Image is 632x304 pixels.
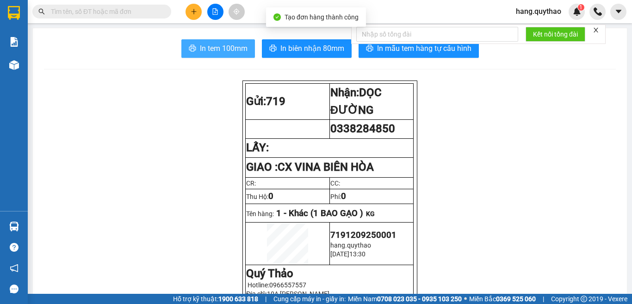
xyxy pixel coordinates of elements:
strong: 0708 023 035 - 0935 103 250 [377,295,462,303]
span: message [10,285,19,293]
span: CX VINA BIÊN HÒA [278,161,374,174]
strong: 0369 525 060 [496,295,536,303]
img: phone-icon [594,7,602,16]
span: Kết nối tổng đài [533,29,578,39]
button: aim [229,4,245,20]
span: file-add [212,8,218,15]
strong: GIAO : [246,161,374,174]
span: Miền Nam [348,294,462,304]
span: hang.quythao [330,242,371,249]
span: notification [10,264,19,273]
span: hang.quythao [508,6,569,17]
span: 0966557557 [269,281,306,289]
button: printerIn mẫu tem hàng tự cấu hình [359,39,479,58]
span: In biên nhận 80mm [280,43,344,54]
span: 0 [341,191,346,201]
span: caret-down [614,7,623,16]
span: printer [189,44,196,53]
td: Phí: [329,189,414,204]
strong: Quý Thảo [246,267,293,280]
span: printer [366,44,373,53]
span: Miền Bắc [469,294,536,304]
span: 13:30 [349,250,366,258]
span: Cung cấp máy in - giấy in: [273,294,346,304]
span: search [38,8,45,15]
span: aim [233,8,240,15]
button: printerIn tem 100mm [181,39,255,58]
span: In tem 100mm [200,43,248,54]
span: Địa chỉ: [246,290,329,298]
strong: 1900 633 818 [218,295,258,303]
span: question-circle [10,243,19,252]
img: warehouse-icon [9,60,19,70]
span: [DATE] [330,250,349,258]
span: | [265,294,266,304]
td: CC: [329,177,414,189]
p: Tên hàng: [246,208,413,218]
button: printerIn biên nhận 80mm [262,39,352,58]
span: In mẫu tem hàng tự cấu hình [377,43,471,54]
button: caret-down [610,4,626,20]
span: close [593,27,599,33]
sup: 1 [578,4,584,11]
span: DỌC ĐƯỜNG [330,86,382,117]
img: solution-icon [9,37,19,47]
span: 10A [PERSON_NAME] [267,290,329,298]
td: CR: [246,177,330,189]
button: file-add [207,4,223,20]
span: Hotline: [248,281,306,289]
span: 1 - Khác (1 BAO GẠO ) [276,208,363,218]
td: Thu Hộ: [246,189,330,204]
strong: Nhận: [330,86,382,117]
span: 0 [268,191,273,201]
span: KG [366,210,375,217]
span: Hỗ trợ kỹ thuật: [173,294,258,304]
img: warehouse-icon [9,222,19,231]
span: 7191209250001 [330,230,397,240]
span: 719 [266,95,285,108]
button: Kết nối tổng đài [526,27,585,42]
strong: Gửi: [246,95,285,108]
span: copyright [581,296,587,302]
span: Tạo đơn hàng thành công [285,13,359,21]
strong: LẤY: [246,141,269,154]
input: Tìm tên, số ĐT hoặc mã đơn [51,6,160,17]
span: 0338284850 [330,122,395,135]
span: 1 [579,4,582,11]
span: plus [191,8,197,15]
span: check-circle [273,13,281,21]
img: icon-new-feature [573,7,581,16]
button: plus [186,4,202,20]
span: printer [269,44,277,53]
span: ⚪️ [464,297,467,301]
input: Nhập số tổng đài [356,27,518,42]
img: logo-vxr [8,6,20,20]
span: | [543,294,544,304]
